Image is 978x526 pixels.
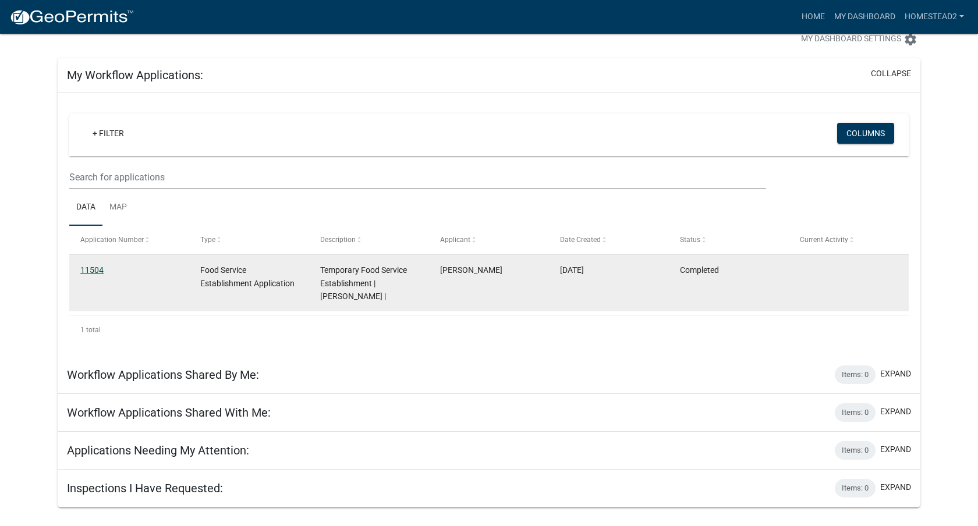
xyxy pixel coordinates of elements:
[69,165,766,189] input: Search for applications
[789,226,909,254] datatable-header-cell: Current Activity
[69,315,909,344] div: 1 total
[67,481,223,495] h5: Inspections I Have Requested:
[440,265,502,275] span: Lucy Garcia
[67,443,249,457] h5: Applications Needing My Attention:
[792,28,927,51] button: My Dashboard Settingssettings
[67,368,259,382] h5: Workflow Applications Shared By Me:
[83,123,133,144] a: + Filter
[69,189,102,226] a: Data
[680,236,700,244] span: Status
[835,479,876,497] div: Items: 0
[835,365,876,384] div: Items: 0
[429,226,549,254] datatable-header-cell: Applicant
[189,226,309,254] datatable-header-cell: Type
[200,236,215,244] span: Type
[830,6,900,28] a: My Dashboard
[440,236,470,244] span: Applicant
[880,406,911,418] button: expand
[680,265,719,275] span: Completed
[835,403,876,422] div: Items: 0
[67,406,271,420] h5: Workflow Applications Shared With Me:
[58,93,920,356] div: collapse
[669,226,789,254] datatable-header-cell: Status
[880,481,911,493] button: expand
[102,189,134,226] a: Map
[880,443,911,456] button: expand
[560,265,584,275] span: 08/13/2025
[309,226,429,254] datatable-header-cell: Description
[801,33,901,47] span: My Dashboard Settings
[200,265,295,288] span: Food Service Establishment Application
[880,368,911,380] button: expand
[80,236,144,244] span: Application Number
[800,236,848,244] span: Current Activity
[69,226,189,254] datatable-header-cell: Application Number
[871,67,911,80] button: collapse
[80,265,104,275] a: 11504
[560,236,601,244] span: Date Created
[797,6,830,28] a: Home
[900,6,969,28] a: Homestead2
[320,236,356,244] span: Description
[903,33,917,47] i: settings
[67,68,203,82] h5: My Workflow Applications:
[549,226,669,254] datatable-header-cell: Date Created
[320,265,407,301] span: Temporary Food Service Establishment | Corrie Gatlin |
[835,441,876,460] div: Items: 0
[837,123,894,144] button: Columns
